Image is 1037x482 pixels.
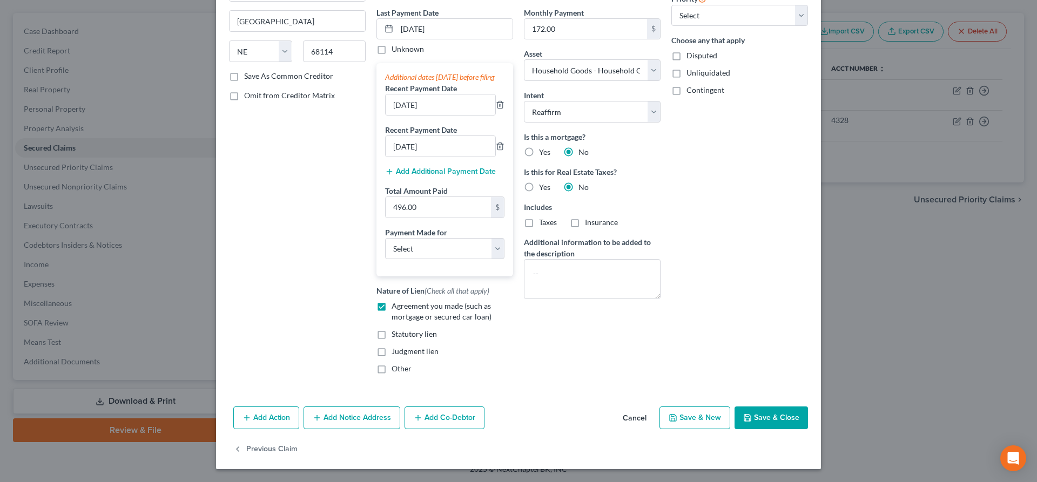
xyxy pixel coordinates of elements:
[304,406,400,429] button: Add Notice Address
[392,347,439,356] span: Judgment lien
[385,124,457,135] label: Recent Payment Date
[244,91,335,100] span: Omit from Creditor Matrix
[578,147,589,157] span: No
[385,83,457,94] label: Recent Payment Date
[524,166,661,178] label: Is this for Real Estate Taxes?
[686,85,724,94] span: Contingent
[647,19,660,39] div: $
[376,285,489,296] label: Nature of Lien
[425,286,489,295] span: (Check all that apply)
[524,201,661,213] label: Includes
[244,71,333,82] label: Save As Common Creditor
[230,11,365,31] input: Enter city...
[524,90,544,101] label: Intent
[386,94,495,115] input: --
[303,40,366,62] input: Enter zip...
[539,182,550,192] span: Yes
[385,72,504,83] div: Additional dates [DATE] before filing
[524,236,661,259] label: Additional information to be added to the description
[539,218,557,227] span: Taxes
[386,197,491,218] input: 0.00
[578,182,589,192] span: No
[659,406,730,429] button: Save & New
[585,218,618,227] span: Insurance
[392,301,491,321] span: Agreement you made (such as mortgage or secured car loan)
[376,7,439,18] label: Last Payment Date
[1000,445,1026,471] div: Open Intercom Messenger
[491,197,504,218] div: $
[392,364,412,373] span: Other
[392,329,437,338] span: Statutory lien
[686,51,717,60] span: Disputed
[392,44,424,55] label: Unknown
[385,167,496,176] button: Add Additional Payment Date
[686,68,730,77] span: Unliquidated
[405,406,484,429] button: Add Co-Debtor
[524,49,542,58] span: Asset
[524,19,647,39] input: 0.00
[386,136,495,157] input: --
[524,131,661,142] label: Is this a mortgage?
[524,7,584,18] label: Monthly Payment
[233,438,298,460] button: Previous Claim
[385,227,447,238] label: Payment Made for
[385,185,448,196] label: Total Amount Paid
[233,406,299,429] button: Add Action
[397,19,513,39] input: MM/DD/YYYY
[614,408,655,429] button: Cancel
[735,406,808,429] button: Save & Close
[671,35,808,46] label: Choose any that apply
[539,147,550,157] span: Yes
